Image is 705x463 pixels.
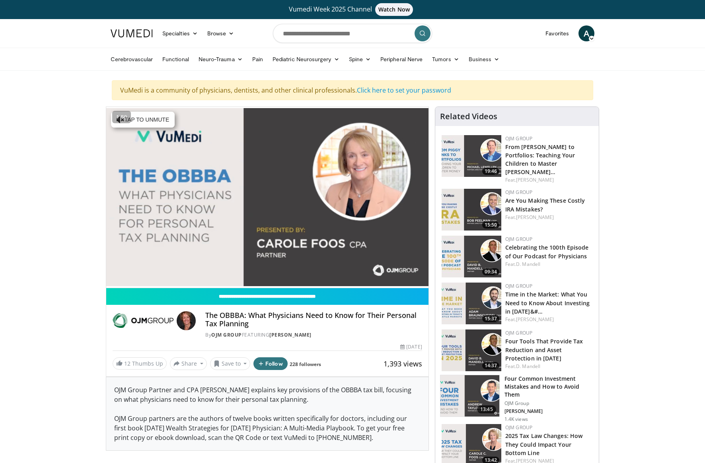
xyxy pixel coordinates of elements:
[253,357,288,370] button: Follow
[357,86,451,95] a: Click here to set your password
[290,361,321,368] a: 228 followers
[442,189,501,231] img: 4b415aee-9520-4d6f-a1e1-8e5e22de4108.150x105_q85_crop-smart_upscale.jpg
[505,424,533,431] a: OJM Group
[464,51,504,67] a: Business
[578,25,594,41] a: A
[482,168,499,175] span: 19:46
[113,357,167,370] a: 12 Thumbs Up
[442,329,501,371] a: 14:37
[111,29,153,37] img: VuMedi Logo
[375,3,413,16] span: Watch Now
[505,363,592,370] div: Feat.
[106,51,158,67] a: Cerebrovascular
[442,135,501,177] img: 282c92bf-9480-4465-9a17-aeac8df0c943.150x105_q85_crop-smart_upscale.jpg
[442,283,501,324] a: 15:37
[440,375,499,417] img: f90543b2-11a1-4aab-98f1-82dfa77c6314.png.150x105_q85_crop-smart_upscale.png
[113,311,173,330] img: OJM Group
[376,51,427,67] a: Peripheral Nerve
[111,112,175,128] button: Tap to unmute
[505,214,592,221] div: Feat.
[504,400,594,407] p: OJM Group
[211,331,242,338] a: OJM Group
[505,135,533,142] a: OJM Group
[158,25,203,41] a: Specialties
[505,261,592,268] div: Feat.
[541,25,574,41] a: Favorites
[505,329,533,336] a: OJM Group
[442,283,501,324] img: cfc453be-3f74-41d3-a301-0743b7c46f05.150x105_q85_crop-smart_upscale.jpg
[516,316,554,323] a: [PERSON_NAME]
[442,236,501,277] a: 09:34
[384,359,422,368] span: 1,393 views
[516,214,554,221] a: [PERSON_NAME]
[505,283,533,289] a: OJM Group
[482,315,499,322] span: 15:37
[269,331,312,338] a: [PERSON_NAME]
[504,375,594,399] h3: Four Common Investment Mistakes and How to Avoid Them
[442,236,501,277] img: 7438bed5-bde3-4519-9543-24a8eadaa1c2.150x105_q85_crop-smart_upscale.jpg
[112,80,593,100] div: VuMedi is a community of physicians, dentists, and other clinical professionals.
[205,311,422,328] h4: The OBBBA: What Physicians Need to Know for Their Personal Tax Planning
[505,244,589,260] a: Celebrating the 100th Episode of Our Podcast for Physicians
[442,329,501,371] img: 6704c0a6-4d74-4e2e-aaba-7698dfbc586a.150x105_q85_crop-smart_upscale.jpg
[106,377,428,450] div: OJM Group Partner and CPA [PERSON_NAME] explains key provisions of the OBBBA tax bill, focusing o...
[482,268,499,275] span: 09:34
[268,51,344,67] a: Pediatric Neurosurgery
[344,51,376,67] a: Spine
[170,357,207,370] button: Share
[505,236,533,242] a: OJM Group
[427,51,464,67] a: Tumors
[505,432,583,456] a: 2025 Tax Law Changes: How They Could Impact Your Bottom Line
[504,416,528,422] p: 1.4K views
[477,405,496,413] span: 13:45
[505,197,585,213] a: Are You Making These Costly IRA Mistakes?
[210,357,251,370] button: Save to
[505,176,592,184] div: Feat.
[442,189,501,231] a: 15:50
[504,408,594,415] p: [PERSON_NAME]
[505,316,592,323] div: Feat.
[124,360,130,367] span: 12
[482,221,499,229] span: 15:50
[247,51,268,67] a: Pain
[442,135,501,177] a: 19:46
[505,189,533,196] a: OJM Group
[505,143,575,176] a: From [PERSON_NAME] to Portfolios: Teaching Your Children to Master [PERSON_NAME]…
[177,311,196,330] img: Avatar
[440,375,594,422] a: 13:45 Four Common Investment Mistakes and How to Avoid Them OJM Group [PERSON_NAME] 1.4K views
[516,363,540,370] a: D. Mandell
[205,331,422,339] div: By FEATURING
[203,25,239,41] a: Browse
[505,291,590,315] a: Time in the Market: What You Need to Know About Investing in [DATE]&#…
[273,24,432,43] input: Search topics, interventions
[440,112,497,121] h4: Related Videos
[482,362,499,369] span: 14:37
[194,51,247,67] a: Neuro-Trauma
[516,261,540,267] a: D. Mandell
[400,343,422,351] div: [DATE]
[158,51,194,67] a: Functional
[106,107,428,288] video-js: Video Player
[516,176,554,183] a: [PERSON_NAME]
[112,3,593,16] a: Vumedi Week 2025 ChannelWatch Now
[505,337,583,362] a: Four Tools That Provide Tax Reduction and Asset Protection in [DATE]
